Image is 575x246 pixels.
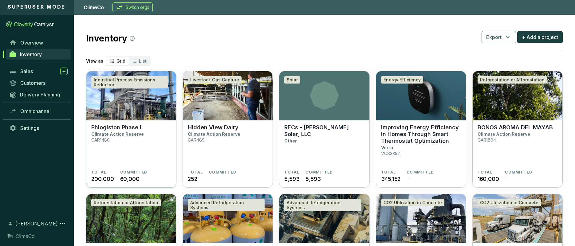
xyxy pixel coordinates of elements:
[478,170,493,175] span: TOTAL
[478,137,496,143] p: CAR1864
[376,71,466,188] a: Improving Energy Efficiency in Homes Through Smart Thermostat Optimization Energy EfficiencyImpro...
[20,40,43,46] span: Overview
[126,4,149,10] p: Switch orgs
[381,170,396,175] span: TOTAL
[116,58,125,64] span: Grid
[6,78,71,88] a: Customers
[91,199,161,206] div: Reforestation or Afforestation
[20,51,42,57] span: Inventory
[284,124,364,138] p: RECs - [PERSON_NAME] Solar, LLC
[407,175,409,183] span: -
[86,32,135,45] h2: Inventory
[84,4,104,11] p: ClimeCo
[6,106,71,116] a: Omnichannel
[86,194,176,243] img: BONOS LAGUNA SÍJIL NOH-HÁ
[91,175,114,183] span: 200,000
[376,71,466,120] img: Improving Energy Efficiency in Homes Through Smart Thermostat Optimization
[6,37,71,48] a: Overview
[478,131,530,137] p: Climate Action Reserve
[188,137,205,143] p: CAR489
[305,175,321,183] span: 5,593
[86,58,103,64] p: View as
[381,199,444,206] div: CO2 Utilization in Concrete
[188,131,240,137] p: Climate Action Reserve
[91,76,168,88] div: Industrial Process Emissions Reduction
[209,170,236,175] span: COMMITTED
[183,71,273,120] img: Hidden View Dairy
[188,76,242,84] div: Livestock Gas Capture
[478,76,547,84] div: Reforestation or Afforestation
[473,71,562,120] img: BONOS AROMA DEL MAYAB
[381,76,423,84] div: Energy Efficiency
[376,194,466,243] img: Oak Grove Harvested Bottom Ash (SCM), Low-Carbon Cement Project
[91,131,144,137] p: Climate Action Reserve
[120,170,148,175] span: COMMITTED
[284,199,361,211] div: Advanced Refridgeration Systems
[478,199,541,206] div: CO2 Utilization in Concrete
[183,194,273,243] img: Reclamation Technologies: HFC Reclamation Project 1
[6,66,71,76] a: Sales
[381,151,400,156] p: VCS3352
[120,175,140,183] span: 60,000
[20,92,60,98] span: Delivery Planning
[478,175,499,183] span: 160,000
[473,194,562,243] img: Kirkland Natural Pozzolan SCM, Low-Carbon Cement Project
[381,175,401,183] span: 345,152
[284,76,300,84] div: Solar
[284,175,299,183] span: 5,593
[478,124,553,131] p: BONOS AROMA DEL MAYAB
[522,33,558,41] span: + Add a project
[16,232,35,240] span: ClimeCo
[505,170,532,175] span: COMMITTED
[188,170,203,175] span: TOTAL
[279,71,369,188] a: SolarRECs - [PERSON_NAME] Solar, LLCOtherTOTAL5,593COMMITTED5,593
[279,194,369,243] img: Advanced Refrigeration - ARS2023002
[15,220,58,227] span: [PERSON_NAME]
[6,49,71,60] a: Inventory
[6,123,71,133] a: Settings
[209,175,211,183] span: -
[106,56,151,66] div: segmented control
[407,170,434,175] span: COMMITTED
[284,170,299,175] span: TOTAL
[305,170,333,175] span: COMMITTED
[20,125,39,131] span: Settings
[86,71,176,188] a: Phlogiston Phase IIndustrial Process Emissions ReductionPhlogiston Phase IClimate Action ReserveC...
[472,71,563,188] a: BONOS AROMA DEL MAYABReforestation or AfforestationBONOS AROMA DEL MAYABClimate Action ReserveCAR...
[284,138,297,143] p: Other
[188,124,238,131] p: Hidden View Dairy
[20,108,51,114] span: Omnichannel
[381,124,461,144] p: Improving Energy Efficiency in Homes Through Smart Thermostat Optimization
[112,2,153,12] button: Switch orgs
[517,31,563,43] button: + Add a project
[91,137,110,143] p: CAR1480
[139,58,147,64] span: List
[20,80,45,86] span: Customers
[6,89,71,100] a: Delivery Planning
[86,71,176,120] img: Phlogiston Phase I
[188,199,265,211] div: Advanced Refridgeration Systems
[482,31,516,43] button: Export
[188,175,197,183] span: 252
[91,124,141,131] p: Phlogiston Phase I
[91,170,106,175] span: TOTAL
[505,175,507,183] span: -
[381,145,393,150] p: Verra
[486,33,502,41] span: Export
[20,68,33,74] span: Sales
[183,71,273,188] a: Hidden View DairyLivestock Gas CaptureHidden View DairyClimate Action ReserveCAR489TOTAL252COMMIT...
